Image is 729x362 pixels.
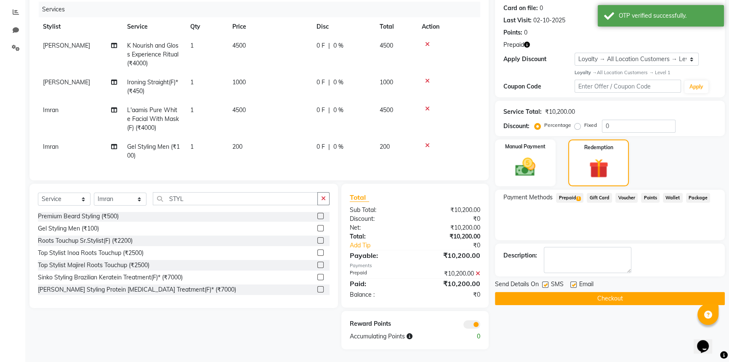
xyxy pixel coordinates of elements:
[575,69,716,76] div: All Location Customers → Level 1
[575,70,597,75] strong: Loyalty →
[343,332,451,341] div: Accumulating Points
[503,40,524,49] span: Prepaid
[380,78,393,86] span: 1000
[540,4,543,13] div: 0
[232,143,242,150] span: 200
[190,78,194,86] span: 1
[333,78,343,87] span: 0 %
[343,223,415,232] div: Net:
[333,41,343,50] span: 0 %
[343,269,415,278] div: Prepaid
[415,223,487,232] div: ₹10,200.00
[427,241,487,250] div: ₹0
[38,224,99,233] div: Gel Styling Men (₹100)
[311,17,375,36] th: Disc
[556,193,583,203] span: Prepaid
[415,206,487,215] div: ₹10,200.00
[503,28,522,37] div: Points:
[505,143,545,150] label: Manual Payment
[380,42,393,49] span: 4500
[415,290,487,299] div: ₹0
[587,193,612,203] span: Gift Card
[545,107,575,116] div: ₹10,200.00
[38,236,133,245] div: Roots Touchup Sr.Stylist(F) (₹2200)
[524,28,527,37] div: 0
[503,251,537,260] div: Description:
[503,122,529,131] div: Discount:
[43,106,59,114] span: Imran
[38,285,236,294] div: [PERSON_NAME] Styling Protein [MEDICAL_DATA] Treatment(F)* (₹7000)
[509,156,542,179] img: _cash.svg
[127,106,179,131] span: L'aamis Pure White Facial With Mask(F) (₹4000)
[333,106,343,115] span: 0 %
[350,193,369,202] span: Total
[317,106,325,115] span: 0 F
[584,121,597,129] label: Fixed
[343,215,415,223] div: Discount:
[503,4,538,13] div: Card on file:
[43,78,90,86] span: [PERSON_NAME]
[333,142,343,151] span: 0 %
[328,142,330,151] span: |
[533,16,565,25] div: 02-10-2025
[495,292,725,305] button: Checkout
[380,143,390,150] span: 200
[544,121,571,129] label: Percentage
[38,249,144,257] div: Top Stylist Inoa Roots Touchup (₹2500)
[551,280,564,290] span: SMS
[641,193,660,203] span: Points
[127,143,180,159] span: Gel Styling Men (₹100)
[583,156,615,180] img: _gift.svg
[328,106,330,115] span: |
[190,143,194,150] span: 1
[584,144,613,151] label: Redemption
[663,193,683,203] span: Wallet
[694,328,721,354] iframe: chat widget
[317,142,325,151] span: 0 F
[153,192,318,205] input: Search or Scan
[415,232,487,241] div: ₹10,200.00
[579,280,593,290] span: Email
[415,250,487,260] div: ₹10,200.00
[317,78,325,87] span: 0 F
[684,80,708,93] button: Apply
[503,55,575,64] div: Apply Discount
[343,241,427,250] a: Add Tip
[38,273,183,282] div: Sinko Styling Brazilian Keratein Treatment(F)* (₹7000)
[343,290,415,299] div: Balance :
[350,262,481,269] div: Payments
[343,250,415,260] div: Payable:
[417,17,480,36] th: Action
[122,17,185,36] th: Service
[185,17,227,36] th: Qty
[43,143,59,150] span: Imran
[415,279,487,289] div: ₹10,200.00
[451,332,487,341] div: 0
[328,41,330,50] span: |
[343,206,415,215] div: Sub Total:
[38,212,119,221] div: Premium Beard Styling (₹500)
[190,42,194,49] span: 1
[495,280,539,290] span: Send Details On
[503,82,575,91] div: Coupon Code
[38,261,149,270] div: Top Stylist Majirel Roots Touchup (₹2500)
[232,42,246,49] span: 4500
[190,106,194,114] span: 1
[619,11,718,20] div: OTP verified successfully.
[232,78,246,86] span: 1000
[343,232,415,241] div: Total:
[127,78,178,95] span: Ironing Straight(F)* (₹450)
[43,42,90,49] span: [PERSON_NAME]
[328,78,330,87] span: |
[575,80,681,93] input: Enter Offer / Coupon Code
[503,16,532,25] div: Last Visit:
[232,106,246,114] span: 4500
[317,41,325,50] span: 0 F
[227,17,311,36] th: Price
[503,193,553,202] span: Payment Methods
[375,17,417,36] th: Total
[39,2,487,17] div: Services
[615,193,638,203] span: Voucher
[343,319,415,329] div: Reward Points
[415,269,487,278] div: ₹10,200.00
